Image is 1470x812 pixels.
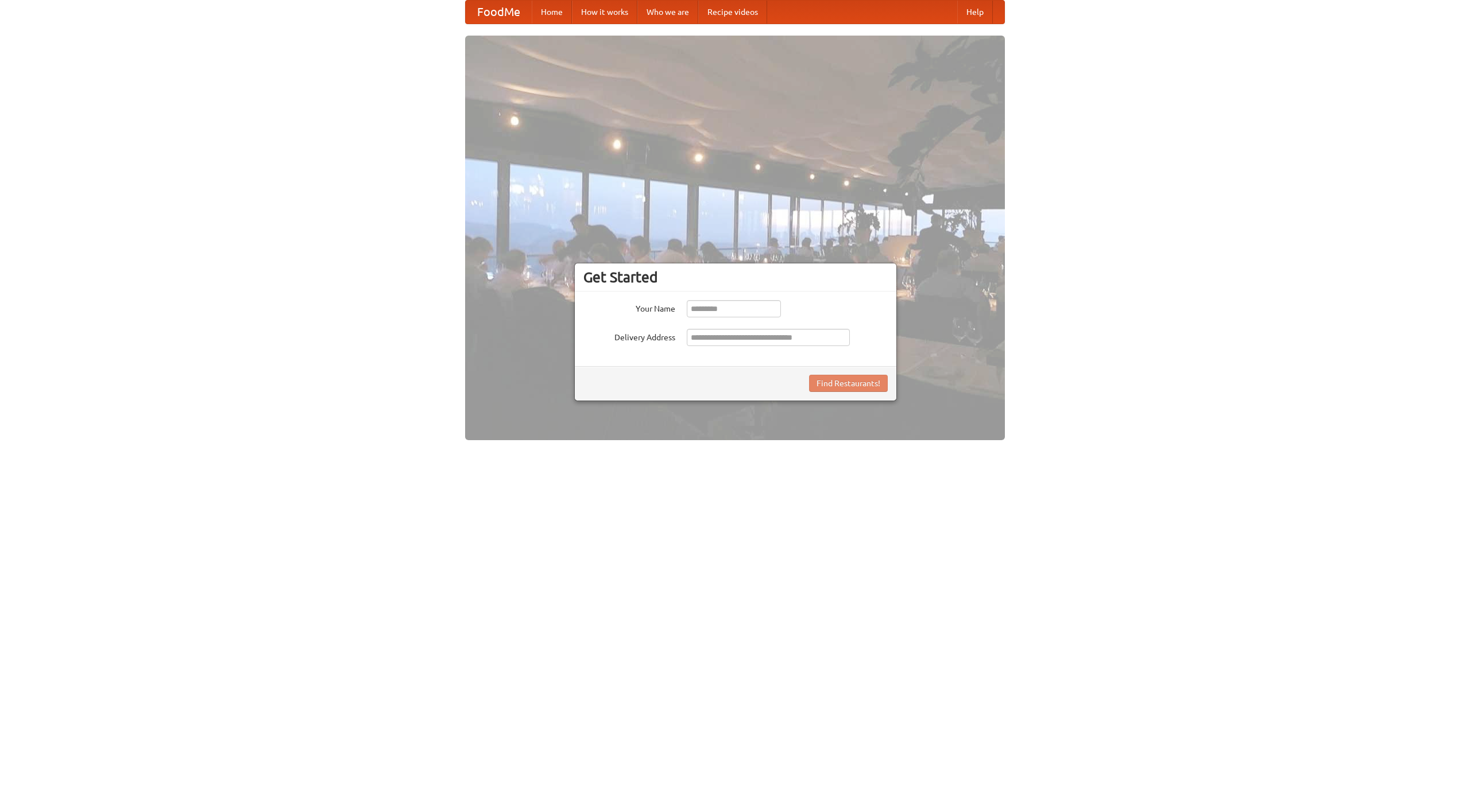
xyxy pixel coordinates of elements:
a: FoodMe [466,1,532,24]
a: Recipe videos [698,1,767,24]
h3: Get Started [583,269,888,286]
button: Find Restaurants! [809,375,888,392]
label: Your Name [583,300,675,314]
a: How it works [572,1,637,24]
a: Who we are [637,1,698,24]
a: Help [957,1,993,24]
label: Delivery Address [583,329,675,343]
a: Home [532,1,572,24]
